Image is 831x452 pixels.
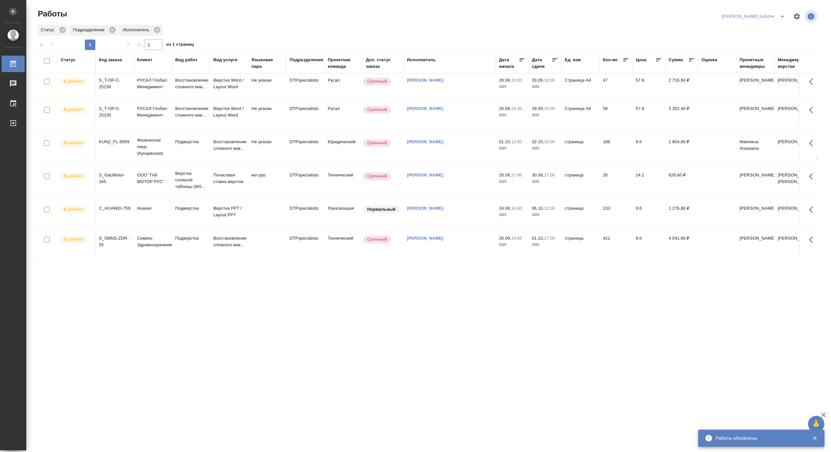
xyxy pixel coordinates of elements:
[665,232,698,255] td: 4 041,60 ₽
[736,74,774,97] td: [PERSON_NAME]
[561,135,600,158] td: страница
[73,27,107,33] p: Подразделение
[499,139,511,144] p: 01.10,
[37,25,68,36] div: Статус
[778,77,809,84] p: [PERSON_NAME]
[407,57,436,63] div: Исполнитель
[544,206,555,211] p: 12:00
[286,169,324,192] td: DTPspecialists
[99,172,131,185] div: S_GacMotor-165
[665,74,698,97] td: 2 716,60 ₽
[632,102,665,125] td: 57.8
[59,105,92,114] div: Исполнитель выполняет работу
[137,205,169,212] p: Huawei
[251,57,283,70] div: Языковая пара
[175,235,207,242] p: Подверстка
[407,78,443,83] a: [PERSON_NAME]
[665,169,698,192] td: 626,60 ₽
[175,57,198,63] div: Вид работ
[511,206,522,211] p: 16:40
[367,206,395,213] p: Нормальный
[119,25,162,36] div: Исполнитель
[137,137,169,157] p: Физическое лицо (Кунцевская)
[64,236,83,243] p: В работе
[213,172,245,185] p: Почасовая ставка верстки
[532,206,544,211] p: 06.10,
[59,205,92,214] div: Исполнитель выполняет работу
[544,139,555,144] p: 10:00
[532,112,558,119] p: 2025
[532,236,544,241] p: 01.10,
[736,202,774,225] td: [PERSON_NAME]
[328,57,359,70] div: Проектная команда
[736,102,774,125] td: [PERSON_NAME]
[600,102,632,125] td: 58
[64,78,83,85] p: В работе
[532,84,558,90] p: 2025
[499,242,525,248] p: 2025
[532,173,544,177] p: 30.09,
[123,27,152,33] p: Исполнитель
[499,212,525,218] p: 2025
[808,435,821,441] button: Закрыть
[286,135,324,158] td: DTPspecialists
[213,139,245,152] p: Восстановление сложного мак...
[720,11,789,22] div: split button
[511,173,522,177] p: 17:00
[324,102,363,125] td: Русал
[175,105,207,119] p: Восстановление сложного мак...
[736,135,774,158] td: Matveeva Anastasia
[499,112,525,119] p: 2025
[600,169,632,192] td: 26
[511,236,522,241] p: 18:00
[137,235,169,248] p: Сименс Здравоохранение
[778,172,809,185] p: [PERSON_NAME], [PERSON_NAME]
[600,232,632,255] td: 421
[778,139,809,145] p: [PERSON_NAME]
[213,57,238,63] div: Вид услуги
[805,232,821,248] button: Здесь прячутся важные кнопки
[407,139,443,144] a: [PERSON_NAME]
[407,206,443,211] a: [PERSON_NAME]
[600,74,632,97] td: 47
[778,105,809,112] p: [PERSON_NAME]
[286,102,324,125] td: DTPspecialists
[632,169,665,192] td: 24.1
[600,202,632,225] td: 133
[778,205,809,212] p: [PERSON_NAME]
[213,105,245,119] p: Верстка Word / Layout Word
[175,170,207,190] p: Верстка сложной таблицы (MS...
[532,145,558,152] p: 2025
[499,78,511,83] p: 26.09,
[367,78,387,85] p: Срочный
[248,102,286,125] td: Не указан
[789,9,805,24] span: Настроить таблицу
[603,57,618,63] div: Кол-во
[511,106,522,111] p: 15:30
[367,140,387,146] p: Срочный
[36,9,67,19] span: Работы
[137,57,152,63] div: Клиент
[805,202,821,218] button: Здесь прячутся важные кнопки
[324,232,363,255] td: Технический
[544,106,555,111] p: 15:00
[805,169,821,184] button: Здесь прячутся важные кнопки
[64,106,83,113] p: В работе
[407,236,443,241] a: [PERSON_NAME]
[511,78,522,83] p: 15:00
[561,102,600,125] td: Страница А4
[632,135,665,158] td: 9.6
[565,57,581,63] div: Ед. изм
[99,139,131,145] div: KUNZ_FL-5959
[499,236,511,241] p: 26.09,
[805,135,821,151] button: Здесь прячутся важные кнопки
[175,205,207,212] p: Подверстка
[366,57,400,70] div: Доп. статус заказа
[99,57,122,63] div: Код заказа
[740,57,771,70] div: Проектные менеджеры
[561,232,600,255] td: страница
[248,74,286,97] td: Не указан
[99,235,131,248] div: S_SMNS-ZDR-55
[532,106,544,111] p: 29.09,
[532,242,558,248] p: 2025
